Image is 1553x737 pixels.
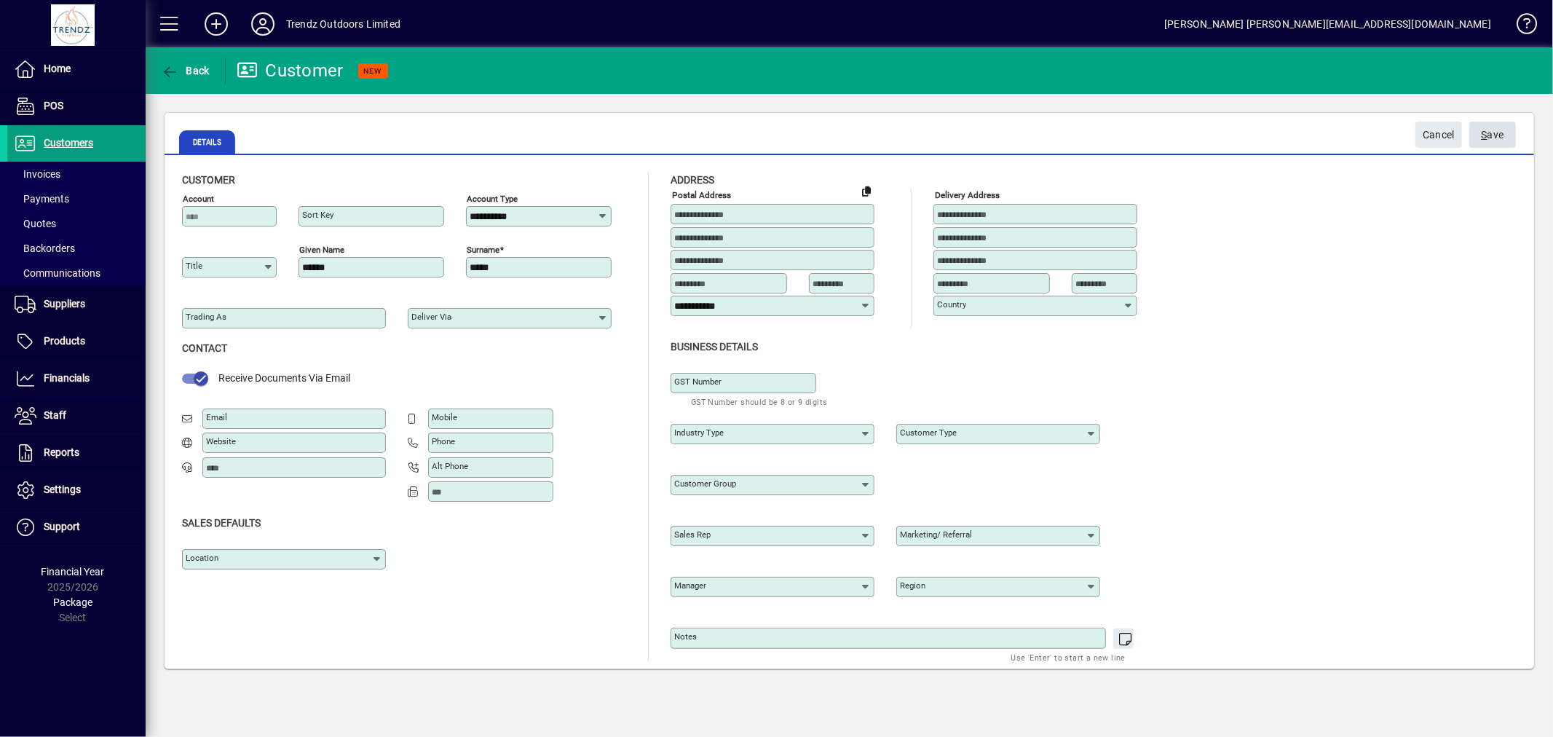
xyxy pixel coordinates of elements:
[186,312,226,322] mat-label: Trading as
[15,267,100,279] span: Communications
[161,65,210,76] span: Back
[44,409,66,421] span: Staff
[7,360,146,397] a: Financials
[900,427,957,438] mat-label: Customer type
[691,393,828,410] mat-hint: GST Number should be 8 or 9 digits
[671,174,714,186] span: Address
[1164,12,1491,36] div: [PERSON_NAME] [PERSON_NAME][EMAIL_ADDRESS][DOMAIN_NAME]
[193,11,240,37] button: Add
[432,412,457,422] mat-label: Mobile
[1469,122,1516,148] button: Save
[42,566,105,578] span: Financial Year
[7,398,146,434] a: Staff
[7,186,146,211] a: Payments
[1482,123,1504,147] span: ave
[157,58,213,84] button: Back
[7,435,146,471] a: Reports
[1423,123,1455,147] span: Cancel
[1415,122,1462,148] button: Cancel
[432,461,468,471] mat-label: Alt Phone
[44,100,63,111] span: POS
[432,436,455,446] mat-label: Phone
[674,631,697,642] mat-label: Notes
[937,299,966,310] mat-label: Country
[299,245,344,255] mat-label: Given name
[182,174,235,186] span: Customer
[206,412,227,422] mat-label: Email
[1482,129,1487,141] span: S
[7,162,146,186] a: Invoices
[674,580,706,591] mat-label: Manager
[671,341,758,352] span: Business details
[182,517,261,529] span: Sales defaults
[302,210,333,220] mat-label: Sort key
[15,218,56,229] span: Quotes
[237,59,344,82] div: Customer
[7,323,146,360] a: Products
[467,194,518,204] mat-label: Account Type
[186,261,202,271] mat-label: Title
[855,179,878,202] button: Copy to Delivery address
[44,298,85,310] span: Suppliers
[240,11,286,37] button: Profile
[674,529,711,540] mat-label: Sales rep
[44,372,90,384] span: Financials
[364,66,382,76] span: NEW
[182,342,227,354] span: Contact
[53,596,92,608] span: Package
[44,446,79,458] span: Reports
[1011,649,1126,666] mat-hint: Use 'Enter' to start a new line
[674,478,736,489] mat-label: Customer group
[7,236,146,261] a: Backorders
[218,372,350,384] span: Receive Documents Via Email
[7,509,146,545] a: Support
[1506,3,1535,50] a: Knowledge Base
[7,472,146,508] a: Settings
[7,88,146,125] a: POS
[900,529,972,540] mat-label: Marketing/ Referral
[44,137,93,149] span: Customers
[7,51,146,87] a: Home
[674,427,724,438] mat-label: Industry type
[7,211,146,236] a: Quotes
[44,335,85,347] span: Products
[7,261,146,285] a: Communications
[44,63,71,74] span: Home
[44,484,81,495] span: Settings
[183,194,214,204] mat-label: Account
[179,130,235,154] span: Details
[467,245,499,255] mat-label: Surname
[15,243,75,254] span: Backorders
[7,286,146,323] a: Suppliers
[674,377,722,387] mat-label: GST Number
[206,436,236,446] mat-label: Website
[411,312,451,322] mat-label: Deliver via
[900,580,925,591] mat-label: Region
[15,193,69,205] span: Payments
[286,12,400,36] div: Trendz Outdoors Limited
[146,58,226,84] app-page-header-button: Back
[44,521,80,532] span: Support
[15,168,60,180] span: Invoices
[186,553,218,563] mat-label: Location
